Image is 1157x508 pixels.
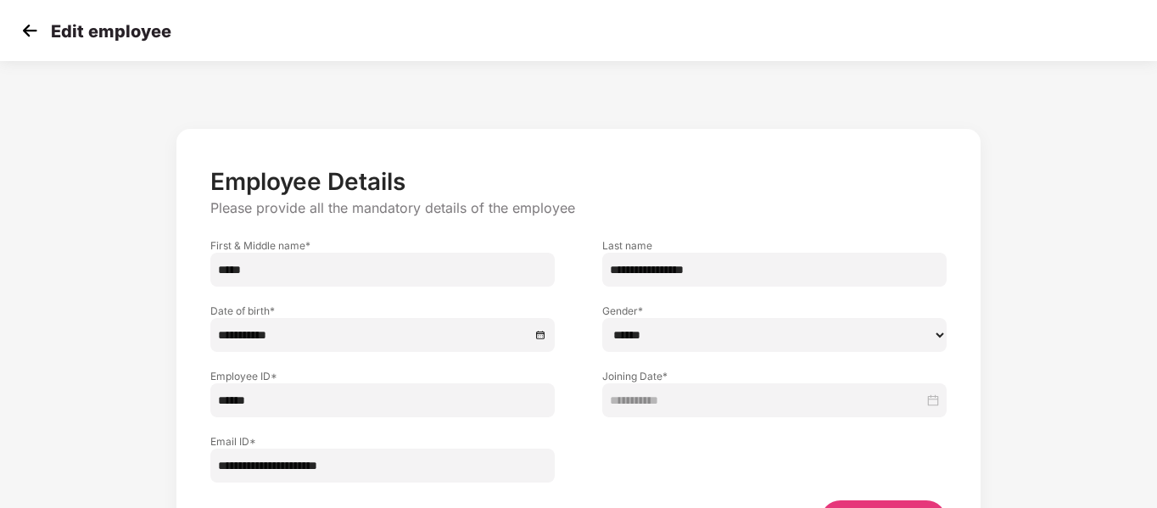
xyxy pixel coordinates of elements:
label: First & Middle name [210,238,555,253]
img: svg+xml;base64,PHN2ZyB4bWxucz0iaHR0cDovL3d3dy53My5vcmcvMjAwMC9zdmciIHdpZHRoPSIzMCIgaGVpZ2h0PSIzMC... [17,18,42,43]
label: Joining Date [602,369,947,383]
label: Employee ID [210,369,555,383]
label: Email ID [210,434,555,449]
label: Last name [602,238,947,253]
p: Employee Details [210,167,946,196]
label: Gender [602,304,947,318]
p: Edit employee [51,21,171,42]
label: Date of birth [210,304,555,318]
p: Please provide all the mandatory details of the employee [210,199,946,217]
